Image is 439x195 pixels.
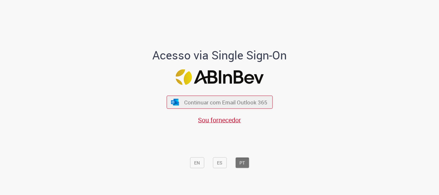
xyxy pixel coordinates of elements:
button: PT [235,157,249,168]
button: ES [213,157,227,168]
img: Logo ABInBev [175,69,264,85]
a: Sou fornecedor [198,116,241,124]
h1: Acesso via Single Sign-On [130,49,309,62]
span: Continuar com Email Outlook 365 [184,99,267,106]
button: EN [190,157,204,168]
img: ícone Azure/Microsoft 360 [171,99,180,105]
button: ícone Azure/Microsoft 360 Continuar com Email Outlook 365 [166,96,273,109]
